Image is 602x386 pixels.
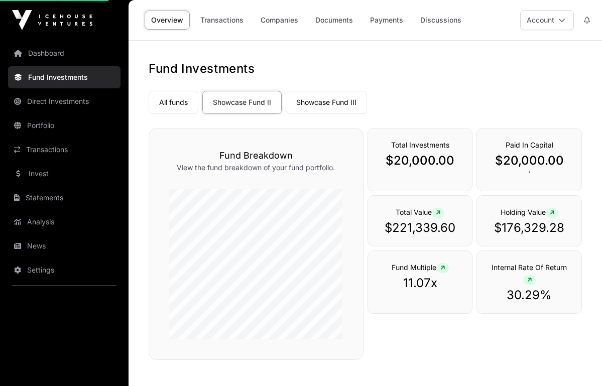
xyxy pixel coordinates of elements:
[492,263,567,284] span: Internal Rate Of Return
[8,187,121,209] a: Statements
[254,11,305,30] a: Companies
[169,149,343,163] h3: Fund Breakdown
[149,61,582,77] h1: Fund Investments
[8,139,121,161] a: Transactions
[8,90,121,112] a: Direct Investments
[487,220,571,236] p: $176,329.28
[378,220,462,236] p: $221,339.60
[392,263,449,272] span: Fund Multiple
[8,259,121,281] a: Settings
[149,91,198,114] a: All funds
[202,91,282,114] a: Showcase Fund II
[396,208,444,216] span: Total Value
[8,211,121,233] a: Analysis
[12,10,92,30] img: Icehouse Ventures Logo
[552,338,602,386] iframe: Chat Widget
[8,42,121,64] a: Dashboard
[194,11,250,30] a: Transactions
[378,153,462,169] p: $20,000.00
[520,10,574,30] button: Account
[487,287,571,303] p: 30.29%
[8,114,121,137] a: Portfolio
[8,66,121,88] a: Fund Investments
[476,128,582,191] div: `
[169,163,343,173] p: View the fund breakdown of your fund portfolio.
[145,11,190,30] a: Overview
[391,141,449,149] span: Total Investments
[501,208,558,216] span: Holding Value
[309,11,359,30] a: Documents
[286,91,367,114] a: Showcase Fund III
[8,235,121,257] a: News
[506,141,553,149] span: Paid In Capital
[414,11,468,30] a: Discussions
[364,11,410,30] a: Payments
[378,275,462,291] p: 11.07x
[487,153,571,169] p: $20,000.00
[8,163,121,185] a: Invest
